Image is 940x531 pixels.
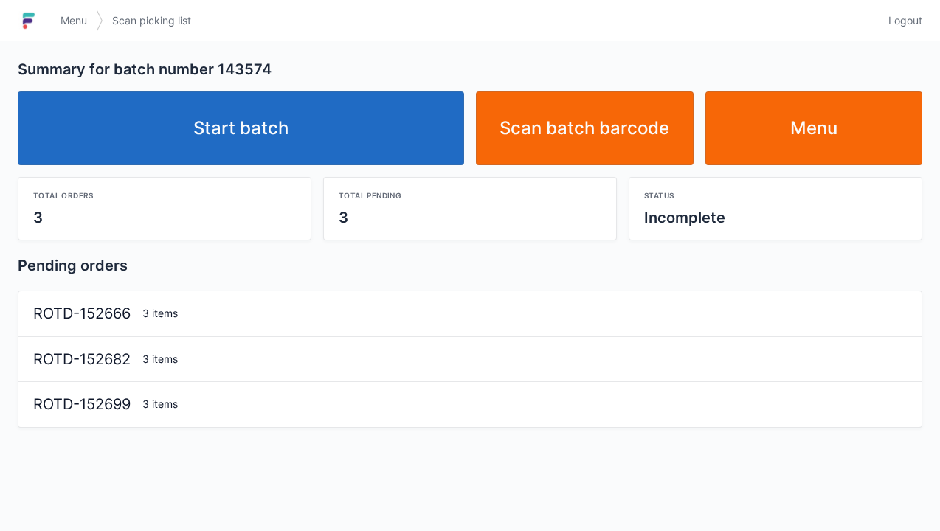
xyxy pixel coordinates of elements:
a: Menu [705,91,923,165]
span: Scan picking list [112,13,191,28]
div: ROTD-152699 [27,394,136,415]
div: ROTD-152666 [27,303,136,324]
div: ROTD-152682 [27,349,136,370]
div: Status [644,190,907,201]
div: 3 items [136,352,913,367]
a: Scan picking list [103,7,200,34]
div: 3 [339,207,601,228]
div: Total orders [33,190,296,201]
a: Menu [52,7,96,34]
h2: Summary for batch number 143574 [18,59,922,80]
img: svg> [96,3,103,38]
div: Incomplete [644,207,907,228]
div: 3 items [136,397,913,412]
h2: Pending orders [18,255,922,276]
div: 3 [33,207,296,228]
span: Menu [61,13,87,28]
a: Start batch [18,91,464,165]
a: Logout [879,7,922,34]
div: 3 items [136,306,913,321]
img: logo-small.jpg [18,9,40,32]
span: Logout [888,13,922,28]
div: Total pending [339,190,601,201]
a: Scan batch barcode [476,91,694,165]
